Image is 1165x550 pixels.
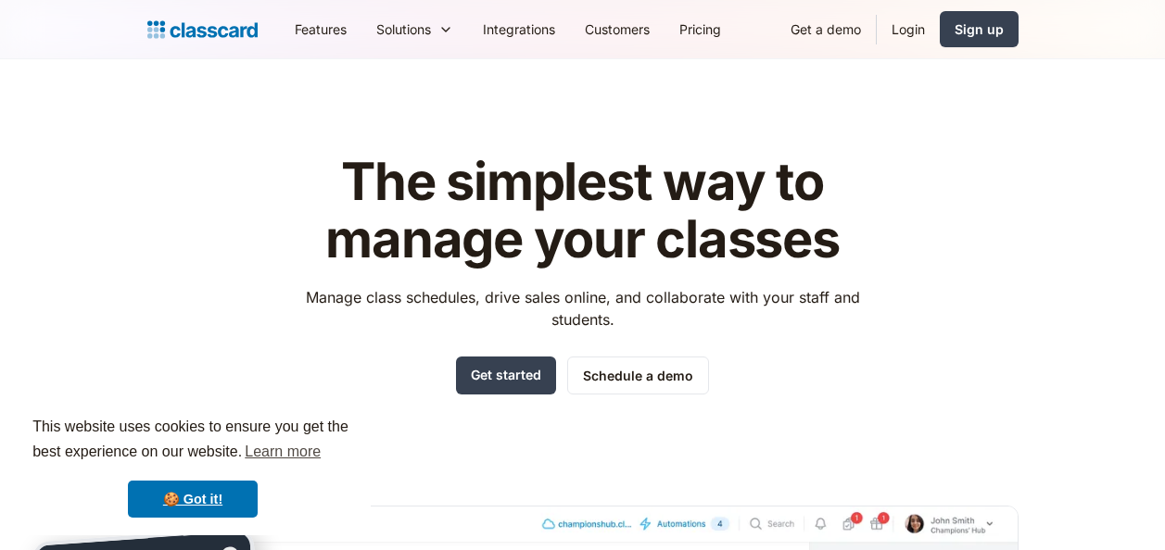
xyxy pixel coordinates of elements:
[567,356,709,394] a: Schedule a demo
[776,8,876,50] a: Get a demo
[665,8,736,50] a: Pricing
[280,8,361,50] a: Features
[570,8,665,50] a: Customers
[288,286,877,331] p: Manage class schedules, drive sales online, and collaborate with your staff and students.
[32,416,353,466] span: This website uses cookies to ensure you get the best experience on our website.
[242,438,323,466] a: learn more about cookies
[361,8,468,50] div: Solutions
[376,19,431,39] div: Solutions
[128,481,258,518] a: dismiss cookie message
[468,8,570,50] a: Integrations
[15,398,371,535] div: cookieconsent
[456,356,556,394] a: Get started
[288,154,877,268] h1: The simplest way to manage your classes
[147,17,258,43] a: home
[877,8,940,50] a: Login
[940,11,1019,47] a: Sign up
[955,19,1004,39] div: Sign up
